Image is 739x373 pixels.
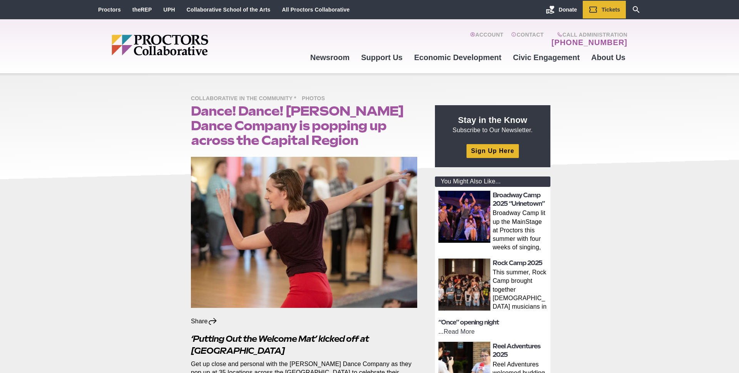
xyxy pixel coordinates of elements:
[549,32,627,38] span: Call Administration
[470,32,503,47] a: Account
[191,334,369,356] em: ‘Putting Out the Welcome Mat’ kicked off at [GEOGRAPHIC_DATA]
[493,268,548,312] p: This summer, Rock Camp brought together [DEMOGRAPHIC_DATA] musicians in the [GEOGRAPHIC_DATA] at ...
[602,7,620,13] span: Tickets
[493,192,545,207] a: Broadway Camp 2025 “Urinetown”
[304,47,355,68] a: Newsroom
[559,7,577,13] span: Donate
[282,7,349,13] a: All Proctors Collaborative
[511,32,544,47] a: Contact
[540,1,583,18] a: Donate
[552,38,627,47] a: [PHONE_NUMBER]
[408,47,507,68] a: Economic Development
[466,144,519,158] a: Sign Up Here
[438,191,490,243] img: thumbnail: Broadway Camp 2025 “Urinetown”
[438,259,490,311] img: thumbnail: Rock Camp 2025
[132,7,152,13] a: theREP
[187,7,271,13] a: Collaborative School of the Arts
[191,317,217,326] div: Share
[438,319,499,326] a: “Once” opening night
[435,176,550,187] div: You Might Also Like...
[626,1,647,18] a: Search
[438,328,548,336] p: ...
[302,95,329,101] a: Photos
[444,114,541,134] p: Subscribe to Our Newsletter.
[585,47,631,68] a: About Us
[191,95,300,101] a: Collaborative in the Community *
[493,343,540,358] a: Reel Adventures 2025
[583,1,626,18] a: Tickets
[444,328,475,335] a: Read More
[355,47,408,68] a: Support Us
[164,7,175,13] a: UPH
[458,115,527,125] strong: Stay in the Know
[507,47,585,68] a: Civic Engagement
[191,104,417,148] h1: Dance! Dance! [PERSON_NAME] Dance Company is popping up across the Capital Region
[493,259,542,267] a: Rock Camp 2025
[191,94,300,104] span: Collaborative in the Community *
[493,209,548,253] p: Broadway Camp lit up the MainStage at Proctors this summer with four weeks of singing, dancing, a...
[98,7,121,13] a: Proctors
[302,94,329,104] span: Photos
[112,35,268,55] img: Proctors logo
